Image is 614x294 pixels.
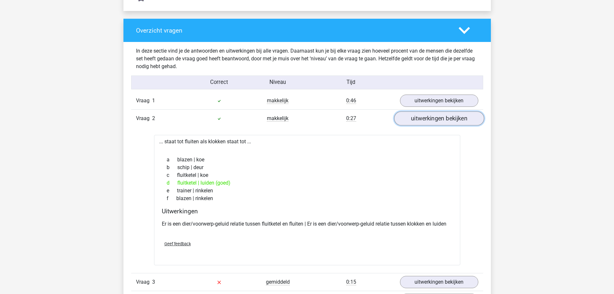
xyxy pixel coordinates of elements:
span: a [167,156,177,164]
span: f [167,195,176,202]
span: makkelijk [267,115,288,122]
div: In deze sectie vind je de antwoorden en uitwerkingen bij alle vragen. Daarnaast kun je bij elke v... [131,47,483,70]
span: 0:27 [346,115,356,122]
div: blazen | koe [162,156,453,164]
span: gemiddeld [266,279,290,285]
div: schip | deur [162,164,453,171]
span: Geef feedback [164,241,191,246]
div: trainer | rinkelen [162,187,453,195]
h4: Overzicht vragen [136,27,449,34]
div: Niveau [249,78,307,86]
div: blazen | rinkelen [162,195,453,202]
div: Correct [190,78,249,86]
span: e [167,187,177,195]
div: Tijd [307,78,395,86]
h4: Uitwerkingen [162,208,453,215]
div: fluitketel | luiden (goed) [162,179,453,187]
span: Vraag [136,115,152,122]
span: d [167,179,177,187]
span: c [167,171,177,179]
span: 0:46 [346,97,356,104]
a: uitwerkingen bekijken [400,276,478,288]
span: 0:15 [346,279,356,285]
div: ... staat tot fluiten als klokken staat tot ... [154,135,460,265]
span: Vraag [136,97,152,105]
span: 3 [152,279,155,285]
a: uitwerkingen bekijken [394,111,484,126]
a: uitwerkingen bekijken [400,95,478,107]
span: 2 [152,115,155,121]
span: 1 [152,97,155,104]
span: Vraag [136,278,152,286]
p: Er is een dier/voorwerp-geluid relatie tussen fluitketel en fluiten | Er is een dier/voorwerp-gel... [162,220,453,228]
span: b [167,164,177,171]
div: fluitketel | koe [162,171,453,179]
span: makkelijk [267,97,288,104]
